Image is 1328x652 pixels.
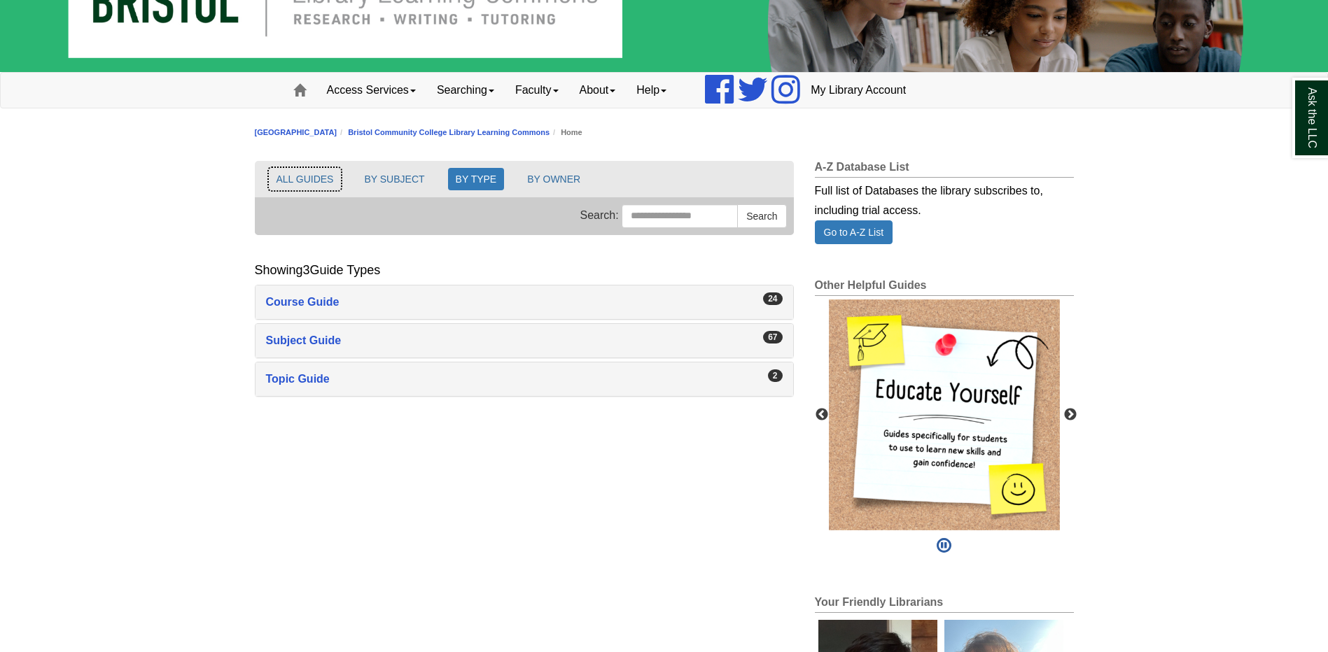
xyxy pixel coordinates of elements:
div: 2 [768,369,783,382]
button: Search [737,204,786,228]
button: Next [1063,408,1077,422]
button: BY TYPE [448,168,505,190]
h2: Showing Guide Types [255,263,381,278]
a: About [569,73,627,108]
nav: breadcrumb [255,126,1074,139]
button: ALL GUIDES [269,168,342,190]
input: Search this Group [622,204,738,228]
h2: Your Friendly Librarians [815,596,1074,613]
button: BY OWNER [519,168,588,190]
section: List of Guide Types [255,285,794,400]
div: 24 [763,292,782,305]
button: Pause [932,530,956,561]
a: Searching [426,73,505,108]
a: [GEOGRAPHIC_DATA] [255,128,337,136]
a: Subject Guide [266,331,783,350]
h2: A-Z Database List [815,161,1074,178]
a: Go to A-Z List [815,220,893,244]
h2: Other Helpful Guides [815,279,1074,296]
a: Faculty [505,73,569,108]
a: My Library Account [800,73,916,108]
span: Search: [580,209,619,221]
a: Access Services [316,73,426,108]
div: 67 [763,331,782,343]
div: Full list of Databases the library subscribes to, including trial access. [815,178,1074,220]
a: Help [626,73,677,108]
button: BY SUBJECT [356,168,432,190]
li: Home [550,126,582,139]
a: Course Guide [266,292,783,312]
a: Bristol Community College Library Learning Commons [348,128,550,136]
a: Topic Guide [266,369,783,389]
img: Educate yourself! Guides specifically for students to use to learn new skills and gain confidence! [829,299,1060,530]
div: This box contains rotating images [829,299,1060,530]
span: 3 [303,263,310,277]
button: Previous [815,408,829,422]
